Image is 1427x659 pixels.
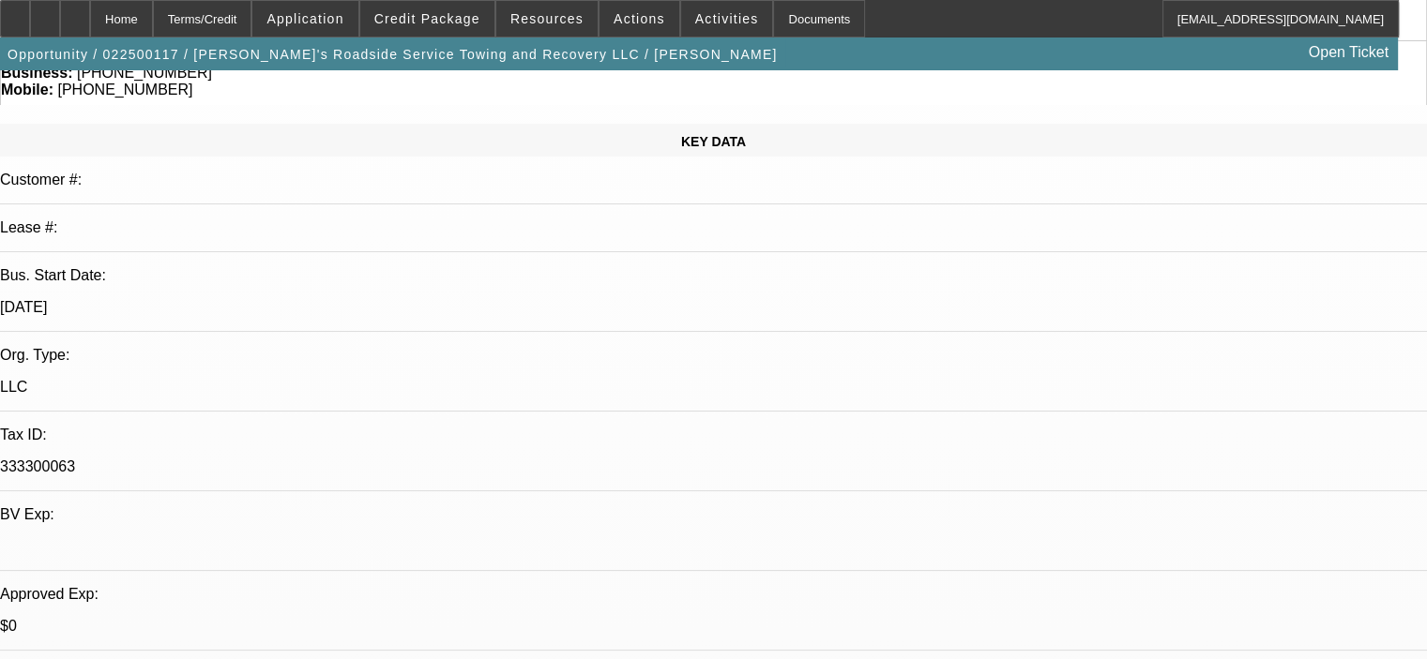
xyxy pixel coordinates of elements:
[252,1,357,37] button: Application
[510,11,584,26] span: Resources
[1,82,53,97] strong: Mobile:
[8,47,778,62] span: Opportunity / 022500117 / [PERSON_NAME]'s Roadside Service Towing and Recovery LLC / [PERSON_NAME]
[1301,37,1396,68] a: Open Ticket
[600,1,679,37] button: Actions
[681,134,746,149] span: KEY DATA
[695,11,759,26] span: Activities
[374,11,480,26] span: Credit Package
[496,1,598,37] button: Resources
[681,1,773,37] button: Activities
[266,11,343,26] span: Application
[360,1,494,37] button: Credit Package
[57,82,192,97] span: [PHONE_NUMBER]
[614,11,665,26] span: Actions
